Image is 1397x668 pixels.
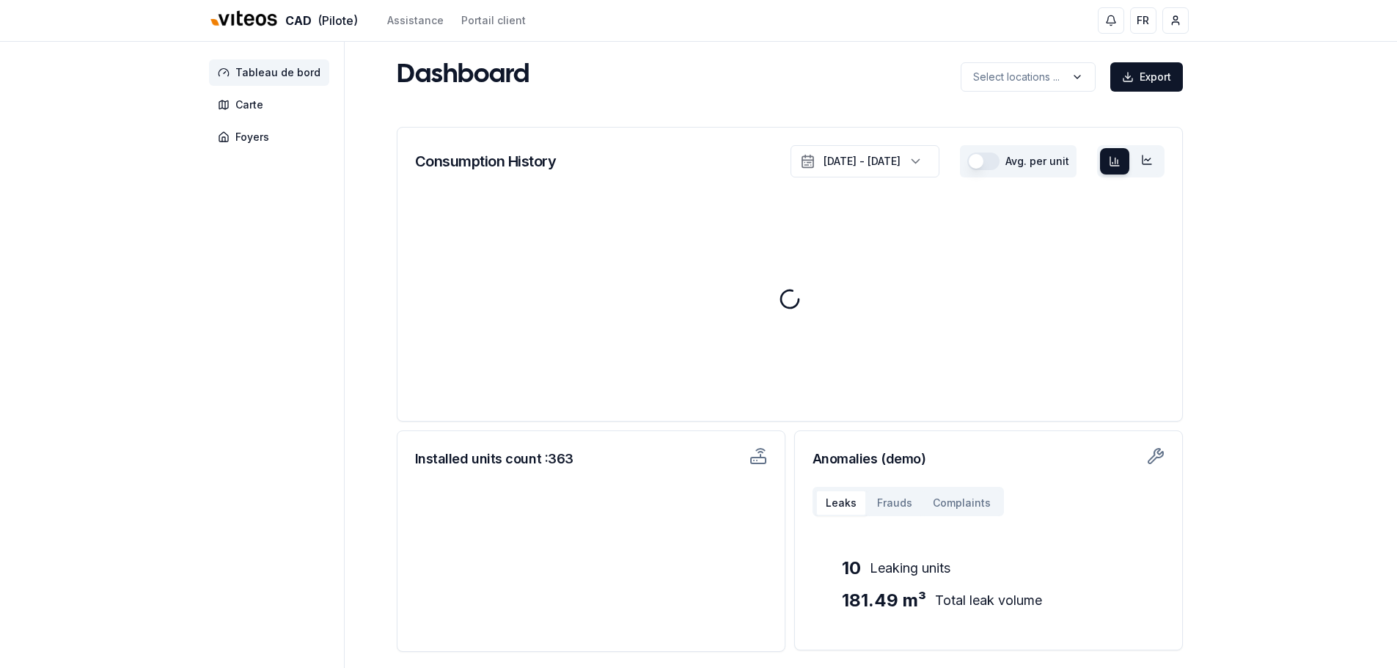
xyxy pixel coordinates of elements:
button: Leaks [815,490,867,516]
label: Avg. per unit [1005,156,1069,166]
button: label [961,62,1096,92]
span: (Pilote) [318,12,358,29]
button: FR [1130,7,1156,34]
h3: Consumption History [415,151,557,172]
span: FR [1137,13,1149,28]
img: Viteos - CAD Logo [209,1,279,37]
a: Assistance [387,13,444,28]
button: Export [1110,62,1183,92]
a: CAD(Pilote) [209,5,358,37]
span: 10 [842,557,861,580]
a: Portail client [461,13,526,28]
a: Carte [209,92,335,118]
span: Carte [235,98,263,112]
button: Complaints [923,490,1001,516]
button: Frauds [867,490,923,516]
span: Tableau de bord [235,65,320,80]
div: [DATE] - [DATE] [824,154,901,169]
span: Leaking units [870,558,950,579]
span: 181.49 m³ [842,589,926,612]
button: [DATE] - [DATE] [791,145,939,177]
a: Foyers [209,124,335,150]
h3: Installed units count : 363 [415,449,603,469]
a: Tableau de bord [209,59,335,86]
span: Total leak volume [935,590,1042,611]
p: Select locations ... [973,70,1060,84]
h3: Anomalies (demo) [813,449,1165,469]
span: CAD [285,12,312,29]
span: Foyers [235,130,269,144]
h1: Dashboard [397,61,529,90]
